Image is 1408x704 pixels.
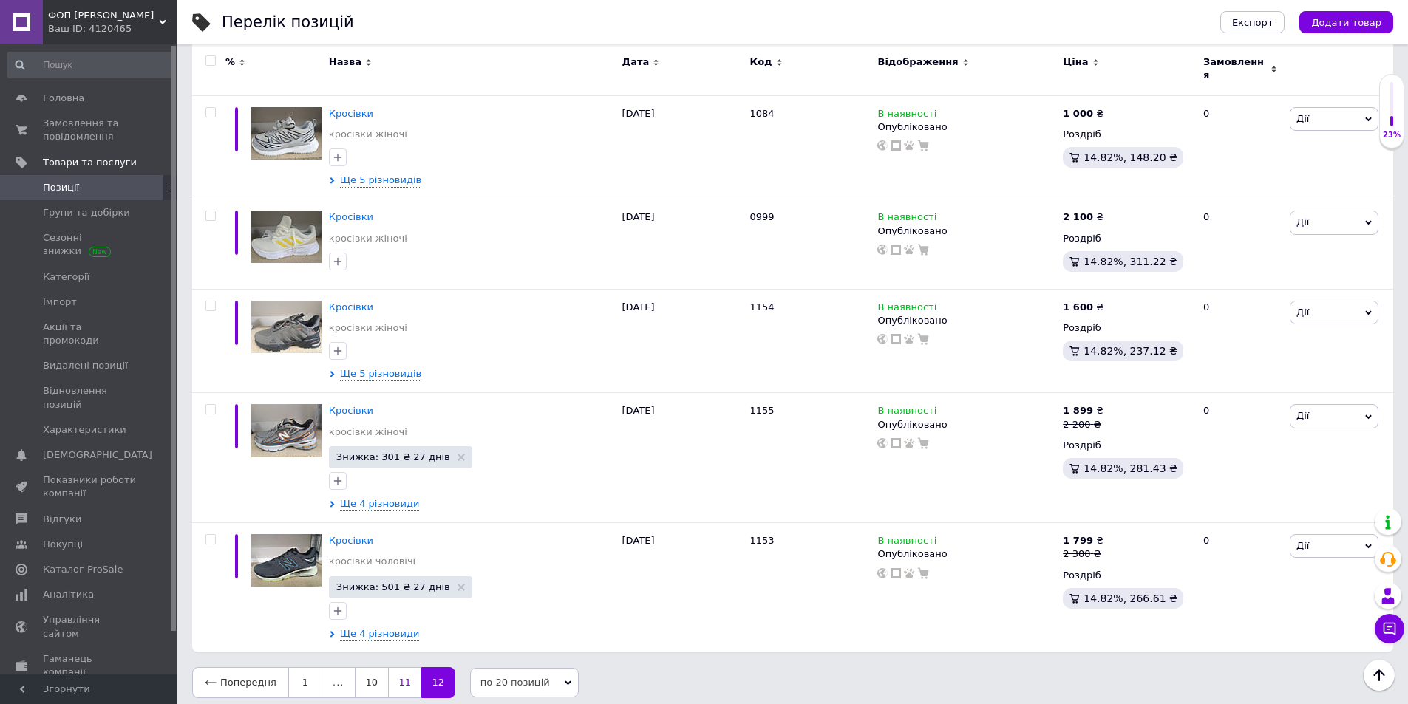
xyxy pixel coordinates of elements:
[421,667,455,698] a: 12
[329,535,373,546] span: Кросівки
[1063,108,1093,119] b: 1 000
[340,627,420,641] span: Ще 4 різновиди
[1063,55,1088,69] span: Ціна
[288,667,322,698] a: 1
[48,22,177,35] div: Ваш ID: 4120465
[322,667,355,698] span: ...
[1063,301,1093,312] b: 1 600
[1203,55,1267,82] span: Замовлення
[251,301,322,353] img: Кроссовки
[1194,199,1286,290] div: 0
[43,384,137,411] span: Відновлення позицій
[470,668,579,697] span: по 20 позицій
[1084,151,1177,163] span: 14.82%, 148.20 ₴
[877,55,958,69] span: Відображення
[1063,211,1103,224] div: ₴
[251,211,322,263] img: Кроссовки
[1063,128,1191,141] div: Роздріб
[48,9,159,22] span: ФОП Онопрієнко
[43,563,123,576] span: Каталог ProSale
[43,117,137,143] span: Замовлення та повідомлення
[619,523,746,652] div: [DATE]
[388,667,421,698] a: 11
[340,497,420,511] span: Ще 4 різновиди
[43,613,137,640] span: Управління сайтом
[43,206,130,219] span: Групи та добірки
[43,588,94,601] span: Аналітика
[251,107,322,160] img: Кроссовки
[329,211,373,222] a: Кросівки
[251,534,322,587] img: Кроссовки
[43,423,126,437] span: Характеристики
[877,301,936,317] span: В наявності
[43,474,137,500] span: Показники роботи компанії
[1364,660,1395,691] button: Наверх
[619,95,746,199] div: [DATE]
[1194,95,1286,199] div: 0
[43,181,79,194] span: Позиції
[1296,410,1309,421] span: Дії
[329,55,361,69] span: Назва
[1063,232,1191,245] div: Роздріб
[43,321,137,347] span: Акції та промокоди
[1084,256,1177,267] span: 14.82%, 311.22 ₴
[340,367,421,381] span: Ще 5 різновидів
[877,314,1055,327] div: Опубліковано
[43,231,137,258] span: Сезонні знижки
[1380,130,1404,140] div: 23%
[1063,439,1191,452] div: Роздріб
[877,405,936,420] span: В наявності
[43,538,83,551] span: Покупці
[43,359,128,372] span: Видалені позиції
[750,405,775,416] span: 1155
[1063,211,1093,222] b: 2 100
[355,667,388,698] a: 10
[1063,569,1191,582] div: Роздріб
[43,92,84,105] span: Головна
[877,535,936,550] span: В наявності
[1296,113,1309,124] span: Дії
[1084,592,1177,604] span: 14.82%, 266.61 ₴
[622,55,650,69] span: Дата
[877,225,1055,238] div: Опубліковано
[1296,540,1309,551] span: Дії
[329,108,373,119] a: Кросівки
[1299,11,1393,33] button: Додати товар
[329,321,407,335] a: кросівки жіночі
[225,55,235,69] span: %
[43,270,89,284] span: Категорії
[619,289,746,393] div: [DATE]
[750,535,775,546] span: 1153
[329,555,415,568] a: кросівки чоловічі
[1311,17,1381,28] span: Додати товар
[43,295,77,309] span: Імпорт
[877,120,1055,134] div: Опубліковано
[7,52,174,78] input: Пошук
[1084,345,1177,357] span: 14.82%, 237.12 ₴
[750,55,772,69] span: Код
[336,582,450,592] span: Знижка: 501 ₴ 27 днів
[340,174,421,188] span: Ще 5 різновидів
[750,301,775,312] span: 1154
[1063,534,1103,547] div: ₴
[329,405,373,416] span: Кросівки
[1063,535,1093,546] b: 1 799
[43,652,137,679] span: Гаманець компанії
[619,393,746,523] div: [DATE]
[1063,547,1103,561] div: 2 300 ₴
[1063,418,1103,431] div: 2 200 ₴
[877,108,936,123] span: В наявності
[251,404,322,457] img: Кроссовки
[1084,462,1177,474] span: 14.82%, 281.43 ₴
[222,15,354,30] div: Перелік позицій
[1063,405,1093,416] b: 1 899
[750,211,775,222] span: 0999
[329,232,407,245] a: кросівки жіночі
[1220,11,1285,33] button: Експорт
[329,301,373,312] span: Кросівки
[877,547,1055,561] div: Опубліковано
[1296,216,1309,228] span: Дії
[619,199,746,290] div: [DATE]
[1063,404,1103,417] div: ₴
